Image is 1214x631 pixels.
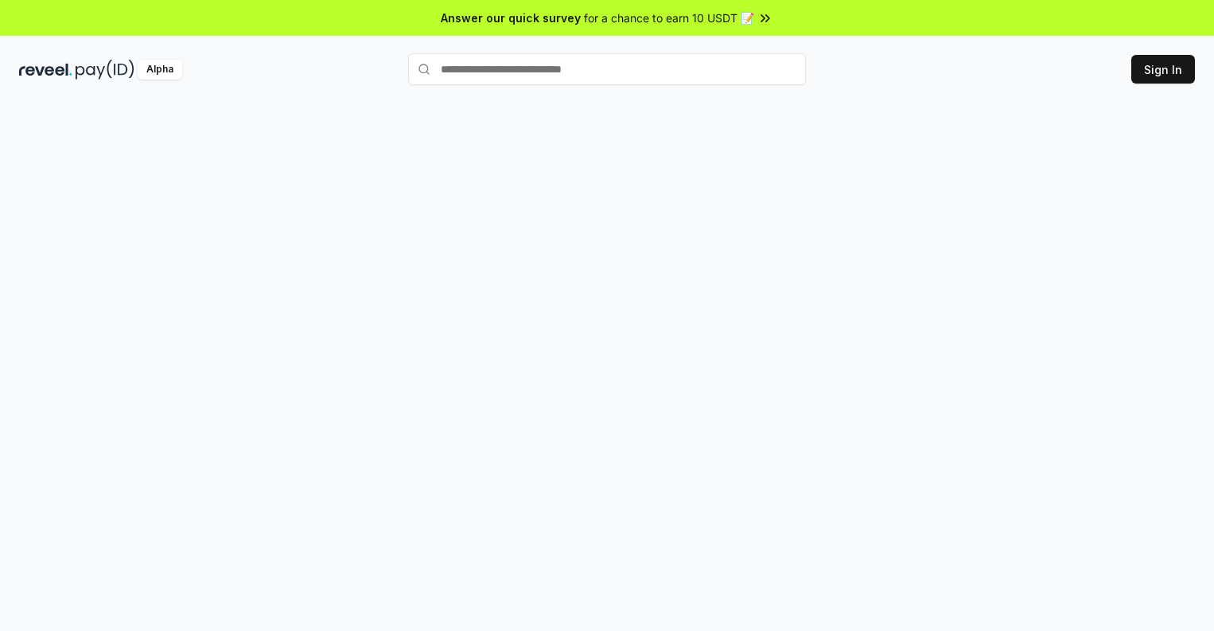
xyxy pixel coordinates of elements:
[441,10,581,26] span: Answer our quick survey
[19,60,72,80] img: reveel_dark
[584,10,754,26] span: for a chance to earn 10 USDT 📝
[138,60,182,80] div: Alpha
[76,60,134,80] img: pay_id
[1131,55,1195,84] button: Sign In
